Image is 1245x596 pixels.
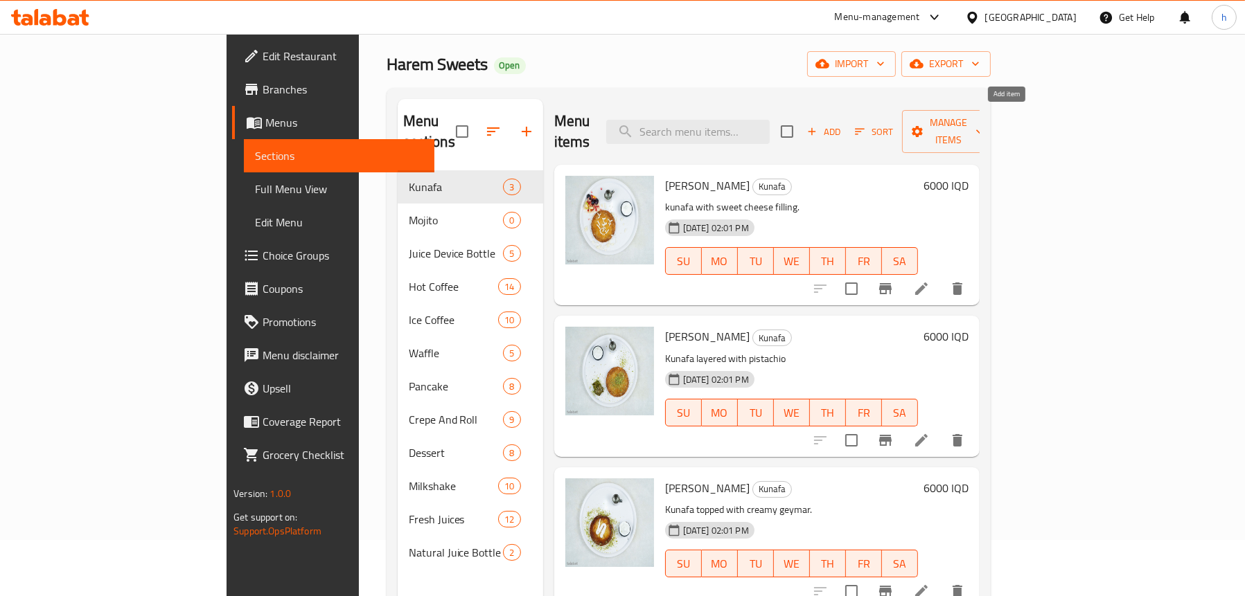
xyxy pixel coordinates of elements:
[232,39,434,73] a: Edit Restaurant
[510,115,543,148] button: Add section
[665,199,918,216] p: kunafa with sweet cheese filling.
[1221,10,1227,25] span: h
[498,278,520,295] div: items
[888,403,912,423] span: SA
[924,327,969,346] h6: 6000 IQD
[743,554,768,574] span: TU
[738,399,774,426] button: TU
[232,372,434,405] a: Upsell
[846,550,882,577] button: FR
[815,403,840,423] span: TH
[835,9,920,26] div: Menu-management
[244,172,434,206] a: Full Menu View
[398,469,543,503] div: Milkshake10
[753,481,791,497] span: Kunafa
[263,81,423,98] span: Branches
[851,403,876,423] span: FR
[409,411,504,428] span: Crepe And Roll
[503,179,520,195] div: items
[504,347,520,360] span: 5
[738,550,774,577] button: TU
[810,550,846,577] button: TH
[913,114,984,149] span: Manage items
[263,314,423,330] span: Promotions
[263,280,423,297] span: Coupons
[232,405,434,438] a: Coverage Report
[752,481,792,498] div: Kunafa
[498,478,520,494] div: items
[779,251,804,271] span: WE
[233,522,321,540] a: Support.OpsPlatform
[818,55,885,73] span: import
[665,399,702,426] button: SU
[255,214,423,231] span: Edit Menu
[855,124,893,140] span: Sort
[409,511,499,527] div: Fresh Juices
[448,117,477,146] span: Select all sections
[882,399,918,426] button: SA
[409,311,499,328] div: Ice Coffee
[409,544,504,561] span: Natural Juice Bottle
[265,114,423,131] span: Menus
[565,478,654,567] img: Geymar Kunafa
[409,444,504,461] span: Dessert
[869,272,902,305] button: Branch-specific-item
[398,170,543,204] div: Kunafa3
[671,251,696,271] span: SU
[743,403,768,423] span: TU
[846,121,902,143] span: Sort items
[232,106,434,139] a: Menus
[851,121,897,143] button: Sort
[924,176,969,195] h6: 6000 IQD
[802,121,846,143] button: Add
[902,110,995,153] button: Manage items
[409,345,504,361] span: Waffle
[244,139,434,172] a: Sections
[263,446,423,463] span: Grocery Checklist
[499,280,520,294] span: 14
[398,436,543,469] div: Dessert8
[774,550,810,577] button: WE
[263,48,423,64] span: Edit Restaurant
[398,503,543,536] div: Fresh Juices12
[901,51,991,77] button: export
[398,403,543,436] div: Crepe And Roll9
[398,270,543,303] div: Hot Coffee14
[753,330,791,346] span: Kunafa
[270,485,291,503] span: 1.0.0
[941,272,974,305] button: delete
[409,179,504,195] div: Kunafa
[738,247,774,275] button: TU
[232,239,434,272] a: Choice Groups
[912,55,980,73] span: export
[774,399,810,426] button: WE
[888,554,912,574] span: SA
[941,424,974,457] button: delete
[913,280,930,297] a: Edit menu item
[504,546,520,559] span: 2
[409,245,504,262] span: Juice Device Bottle
[772,117,802,146] span: Select section
[398,204,543,237] div: Mojito0
[779,403,804,423] span: WE
[702,550,738,577] button: MO
[743,251,768,271] span: TU
[503,212,520,228] div: items
[837,274,866,303] span: Select to update
[774,247,810,275] button: WE
[678,222,754,235] span: [DATE] 02:01 PM
[498,511,520,527] div: items
[263,247,423,264] span: Choice Groups
[263,413,423,430] span: Coverage Report
[882,550,918,577] button: SA
[499,513,520,526] span: 12
[232,338,434,372] a: Menu disclaimer
[702,247,738,275] button: MO
[665,175,750,196] span: [PERSON_NAME]
[707,554,732,574] span: MO
[671,554,696,574] span: SU
[810,247,846,275] button: TH
[815,251,840,271] span: TH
